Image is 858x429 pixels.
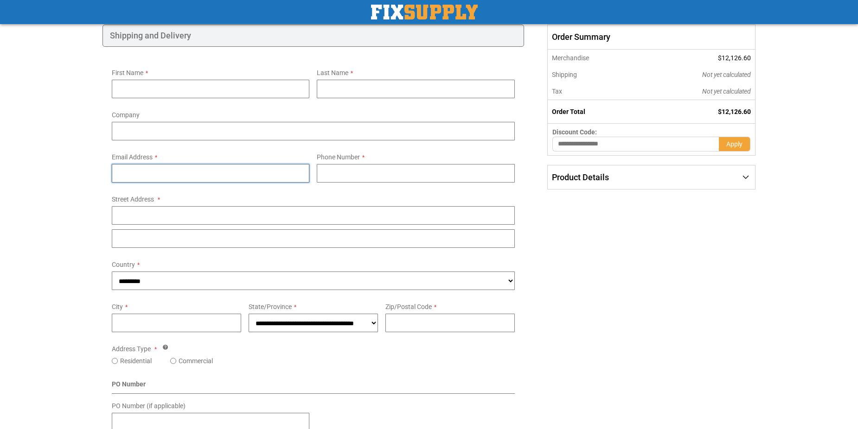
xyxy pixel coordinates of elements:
[385,303,432,310] span: Zip/Postal Code
[702,88,751,95] span: Not yet calculated
[547,83,640,100] th: Tax
[552,172,609,182] span: Product Details
[112,69,143,76] span: First Name
[718,54,751,62] span: $12,126.60
[552,71,577,78] span: Shipping
[112,345,151,353] span: Address Type
[112,379,515,394] div: PO Number
[726,140,743,148] span: Apply
[112,402,186,410] span: PO Number (if applicable)
[112,196,154,203] span: Street Address
[112,111,140,119] span: Company
[702,71,751,78] span: Not yet calculated
[179,356,213,366] label: Commercial
[547,50,640,66] th: Merchandise
[552,128,597,136] span: Discount Code:
[719,137,750,151] button: Apply
[552,108,585,115] strong: Order Total
[120,356,152,366] label: Residential
[371,5,478,19] img: Fix Industrial Supply
[112,153,153,161] span: Email Address
[547,25,756,50] span: Order Summary
[112,303,123,310] span: City
[102,25,524,47] div: Shipping and Delivery
[317,69,348,76] span: Last Name
[718,108,751,115] span: $12,126.60
[317,153,360,161] span: Phone Number
[371,5,478,19] a: store logo
[249,303,292,310] span: State/Province
[112,261,135,268] span: Country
